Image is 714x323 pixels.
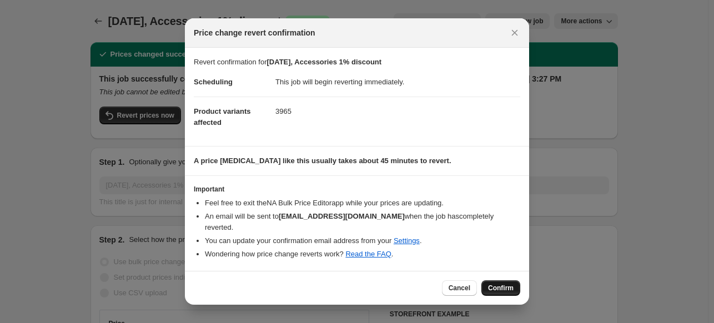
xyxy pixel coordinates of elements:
p: Revert confirmation for [194,57,520,68]
li: Feel free to exit the NA Bulk Price Editor app while your prices are updating. [205,198,520,209]
b: [DATE], Accessories 1% discount [267,58,382,66]
button: Cancel [442,280,477,296]
dd: 3965 [275,97,520,126]
a: Settings [394,236,420,245]
span: Cancel [449,284,470,292]
li: Wondering how price change reverts work? . [205,249,520,260]
a: Read the FAQ [345,250,391,258]
button: Confirm [481,280,520,296]
button: Close [507,25,522,41]
b: A price [MEDICAL_DATA] like this usually takes about 45 minutes to revert. [194,157,451,165]
li: An email will be sent to when the job has completely reverted . [205,211,520,233]
span: Scheduling [194,78,233,86]
span: Product variants affected [194,107,251,127]
dd: This job will begin reverting immediately. [275,68,520,97]
span: Confirm [488,284,514,292]
b: [EMAIL_ADDRESS][DOMAIN_NAME] [279,212,405,220]
li: You can update your confirmation email address from your . [205,235,520,246]
span: Price change revert confirmation [194,27,315,38]
h3: Important [194,185,520,194]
